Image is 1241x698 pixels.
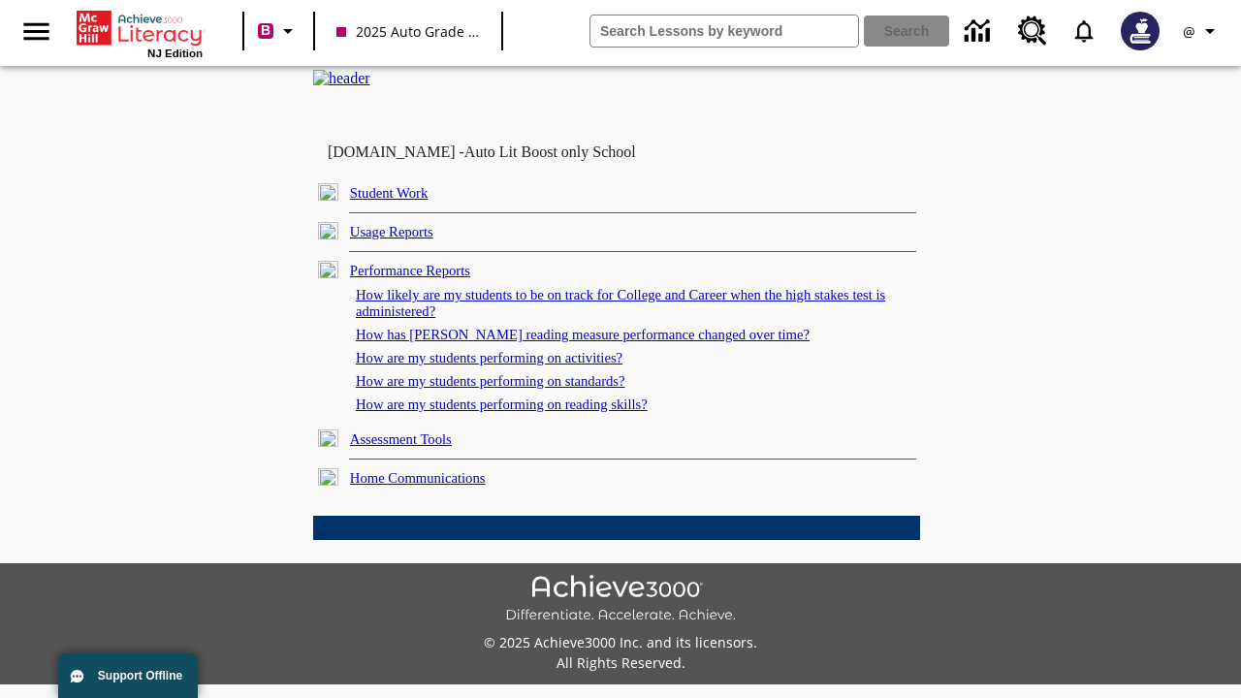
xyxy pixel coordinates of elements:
img: Achieve3000 Differentiate Accelerate Achieve [505,575,736,624]
div: Home [77,7,203,59]
a: How are my students performing on reading skills? [356,397,648,412]
a: Home Communications [350,470,486,486]
a: How are my students performing on activities? [356,350,622,365]
img: plus.gif [318,468,338,486]
span: Support Offline [98,669,182,682]
img: minus.gif [318,261,338,278]
button: Profile/Settings [1171,14,1233,48]
button: Support Offline [58,653,198,698]
a: Data Center [953,5,1006,58]
a: How likely are my students to be on track for College and Career when the high stakes test is adm... [356,287,885,319]
a: How has [PERSON_NAME] reading measure performance changed over time? [356,327,810,342]
a: Performance Reports [350,263,470,278]
td: [DOMAIN_NAME] - [328,143,684,161]
nobr: Auto Lit Boost only School [464,143,636,160]
a: Resource Center, Will open in new tab [1006,5,1059,57]
span: 2025 Auto Grade 10 [336,21,480,42]
img: plus.gif [318,429,338,447]
input: search field [590,16,858,47]
a: Assessment Tools [350,431,452,447]
span: B [261,18,270,43]
a: How are my students performing on standards? [356,373,625,389]
img: header [313,70,370,87]
button: Select a new avatar [1109,6,1171,56]
span: NJ Edition [147,48,203,59]
a: Usage Reports [350,224,433,239]
span: @ [1183,21,1195,42]
a: Notifications [1059,6,1109,56]
a: Student Work [350,185,428,201]
img: plus.gif [318,222,338,239]
img: plus.gif [318,183,338,201]
img: Avatar [1121,12,1160,50]
button: Open side menu [8,3,65,60]
button: Boost Class color is violet red. Change class color [250,14,307,48]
